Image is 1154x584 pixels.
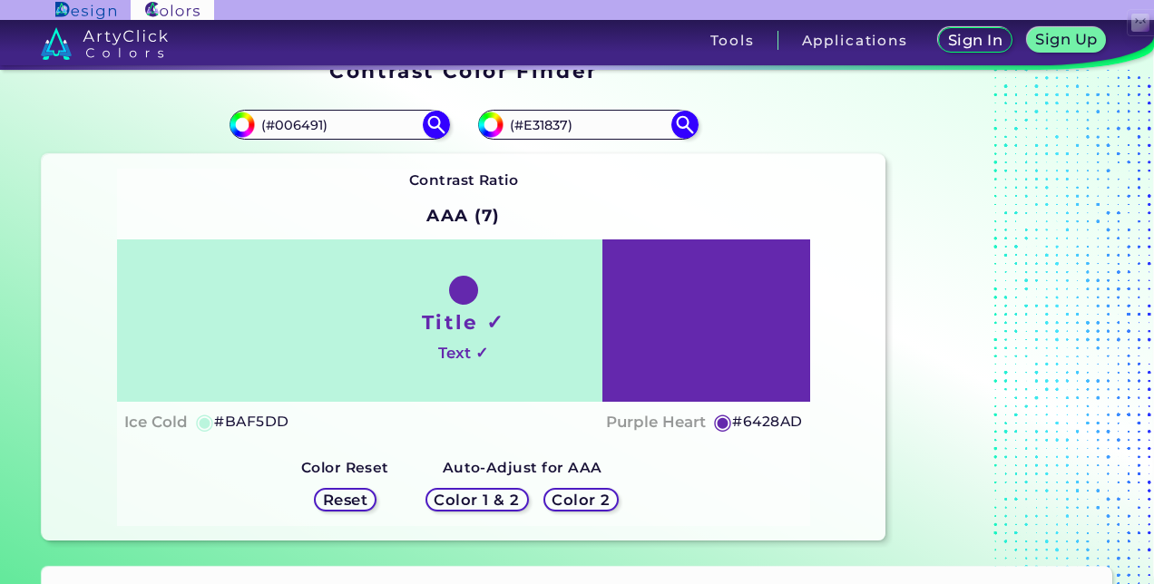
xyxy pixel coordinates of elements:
h5: Sign Up [1039,33,1095,46]
h4: Purple Heart [606,409,706,435]
h5: #6428AD [732,410,802,433]
a: Sign Up [1031,29,1102,52]
input: type color 1.. [255,112,424,137]
img: icon search [671,111,699,138]
h5: Color 2 [554,492,607,506]
h5: ◉ [195,411,215,433]
h3: Applications [802,34,908,47]
img: ArtyClick Design logo [55,2,116,19]
img: icon search [423,111,450,138]
h1: Title ✓ [422,308,505,336]
h1: Contrast Color Finder [329,57,597,84]
strong: Contrast Ratio [409,171,519,189]
img: logo_artyclick_colors_white.svg [41,27,169,60]
strong: Color Reset [301,459,389,476]
h5: Reset [325,492,366,506]
h2: AAA (7) [418,196,508,236]
h5: Color 1 & 2 [438,492,515,506]
h5: ◉ [713,411,733,433]
h5: #BAF5DD [214,410,288,433]
h4: Ice Cold [124,409,188,435]
h3: Tools [710,34,755,47]
input: type color 2.. [504,112,672,137]
h4: Text ✓ [438,340,488,366]
h5: Sign In [951,34,1001,47]
strong: Auto-Adjust for AAA [443,459,602,476]
a: Sign In [942,29,1009,52]
iframe: Advertisement [893,54,1120,549]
